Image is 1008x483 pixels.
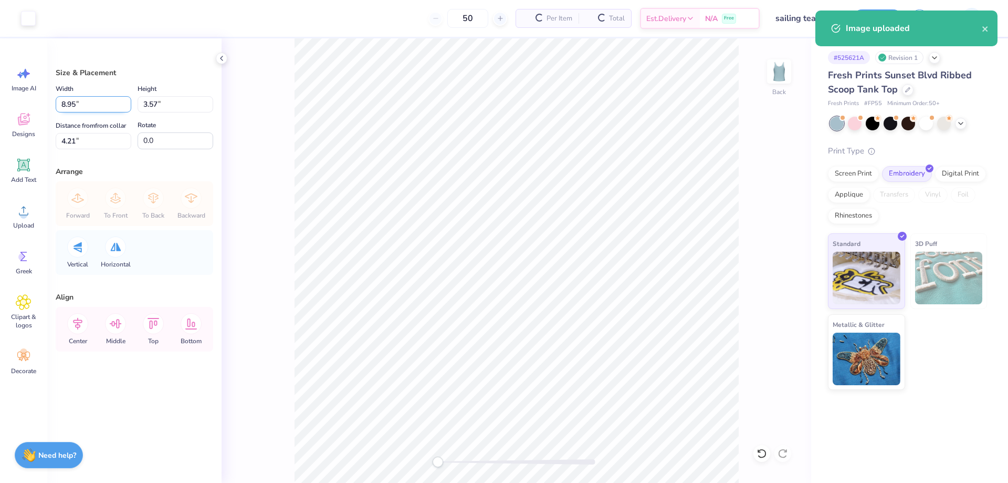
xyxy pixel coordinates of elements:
img: 3D Puff [915,252,983,304]
span: Designs [12,130,35,138]
span: Image AI [12,84,36,93]
span: Est. Delivery [646,13,686,24]
div: Back [772,87,786,97]
div: Embroidery [882,166,932,182]
span: Decorate [11,367,36,375]
img: Standard [833,252,900,304]
div: Accessibility label [433,457,443,467]
div: Applique [828,187,870,203]
div: # 525621A [828,51,870,64]
span: Per Item [547,13,572,24]
span: Metallic & Glitter [833,319,885,330]
div: Revision 1 [875,51,923,64]
span: 3D Puff [915,238,937,249]
div: Foil [951,187,975,203]
label: Width [56,83,73,95]
img: Metallic & Glitter [833,333,900,385]
input: – – [447,9,488,28]
span: Clipart & logos [6,313,41,330]
input: Untitled Design [768,8,845,29]
button: close [982,22,989,35]
strong: Need help? [38,450,76,460]
span: Total [609,13,625,24]
span: Middle [106,337,125,345]
span: Bottom [181,337,202,345]
div: Transfers [873,187,915,203]
div: Image uploaded [846,22,982,35]
label: Distance from from collar [56,119,126,132]
label: Rotate [138,119,156,131]
div: Align [56,292,213,303]
div: Screen Print [828,166,879,182]
div: Arrange [56,166,213,177]
div: Digital Print [935,166,986,182]
a: KM [942,8,987,29]
span: Free [724,15,734,22]
span: # FP55 [864,99,882,108]
div: Print Type [828,145,987,157]
img: Back [769,61,790,82]
span: Center [69,337,87,345]
div: Rhinestones [828,208,879,224]
span: Add Text [11,176,36,184]
span: Greek [16,267,32,275]
span: Fresh Prints Sunset Blvd Ribbed Scoop Tank Top [828,69,972,96]
div: Vinyl [918,187,948,203]
span: Horizontal [101,260,131,269]
div: Size & Placement [56,67,213,78]
span: Top [148,337,159,345]
span: Standard [833,238,860,249]
span: Minimum Order: 50 + [887,99,940,108]
span: N/A [705,13,718,24]
span: Fresh Prints [828,99,859,108]
img: Karl Michael Narciza [961,8,982,29]
span: Upload [13,221,34,230]
label: Height [138,83,156,95]
span: Vertical [67,260,88,269]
